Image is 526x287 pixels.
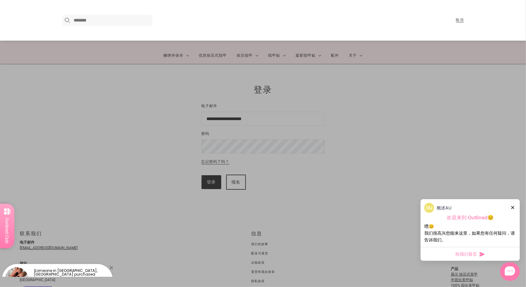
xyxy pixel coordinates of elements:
font: 取消 [456,18,464,22]
p: Someone in [GEOGRAPHIC_DATA], [GEOGRAPHIC_DATA] purchased [34,269,107,276]
font: 嘿😊 [424,224,434,229]
img: 数据：图像/png；base64，iVBORw0KGgoAAAANSUhEUgAAACQAAAAkCAYAAADhAJiYAAACY0lEQVR4AexUPYgTQRh9u9lsNubyI+qd... [424,203,434,213]
font: 欢迎来到 Outlined😊 [447,214,494,220]
font: 我们很高兴您能来这里，如果您有任何疑问，请告诉我们。 [424,230,515,242]
font: 概述AU [437,205,451,210]
font: 给我们留言 [455,251,477,257]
